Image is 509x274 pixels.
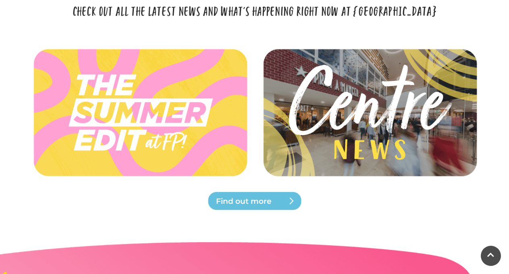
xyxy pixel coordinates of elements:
[261,48,478,179] img: Latest news
[31,48,249,179] img: Latest news
[216,196,313,207] span: Find out more
[206,191,303,211] a: Find out more
[250,59,489,166] img: Latest news
[31,63,249,161] img: Latest news
[69,2,440,19] p: Check out all the latest news and what's happening right now at [GEOGRAPHIC_DATA]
